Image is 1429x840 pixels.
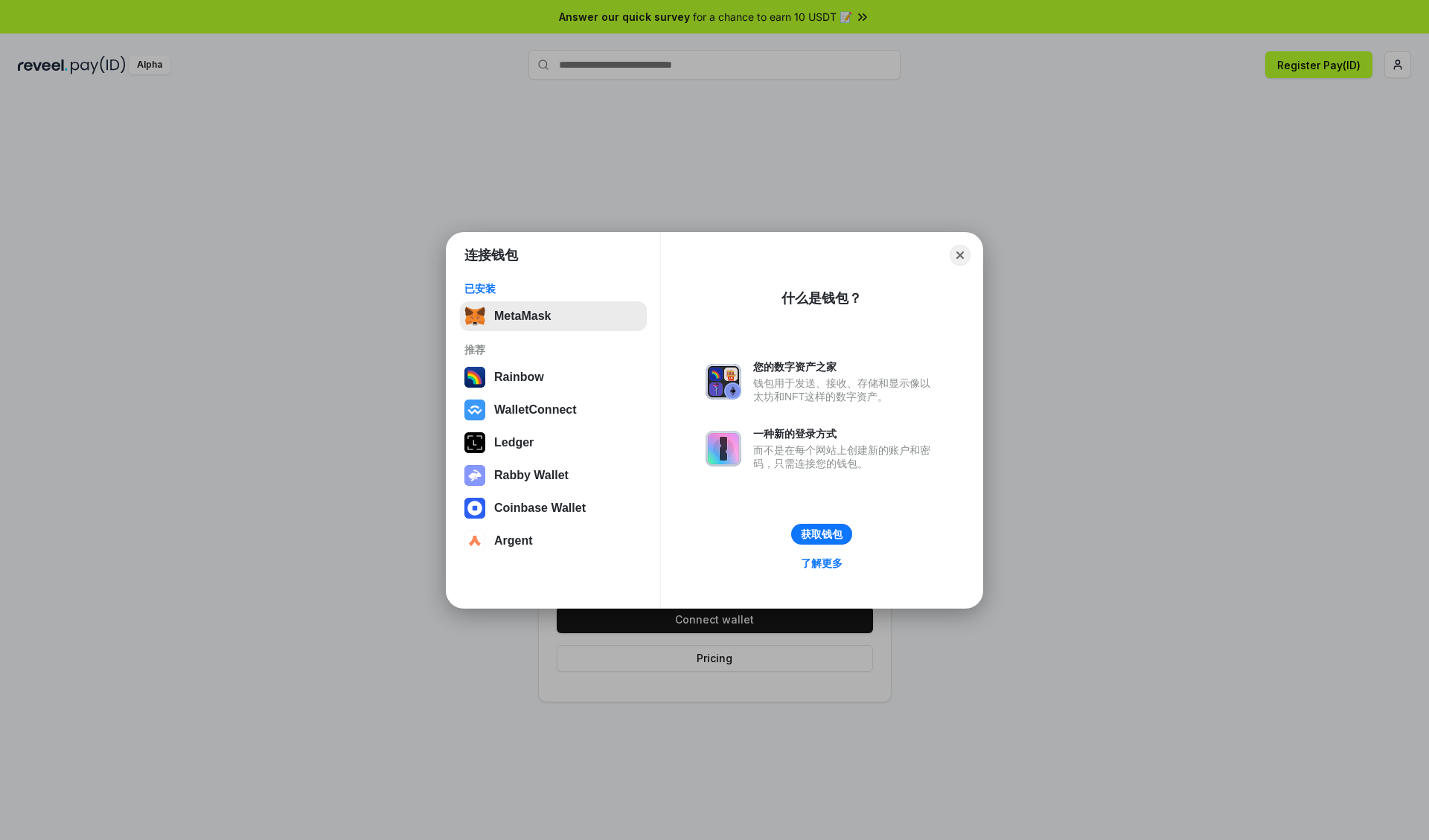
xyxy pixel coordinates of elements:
[753,427,938,440] div: 一种新的登录方式
[494,469,569,482] div: Rabby Wallet
[464,367,485,388] img: svg+xml,%3Csvg%20width%3D%22120%22%20height%3D%22120%22%20viewBox%3D%220%200%20120%20120%22%20fil...
[460,301,647,331] button: MetaMask
[801,528,843,541] div: 获取钱包
[753,376,938,403] div: 钱包用于发送、接收、存储和显示像以太坊和NFT这样的数字资产。
[792,554,851,573] a: 了解更多
[494,310,551,323] div: MetaMask
[460,461,647,490] button: Rabby Wallet
[464,343,642,356] div: 推荐
[464,465,485,486] img: svg+xml,%3Csvg%20xmlns%3D%22http%3A%2F%2Fwww.w3.org%2F2000%2Fsvg%22%20fill%3D%22none%22%20viewBox...
[706,364,741,400] img: svg+xml,%3Csvg%20xmlns%3D%22http%3A%2F%2Fwww.w3.org%2F2000%2Fsvg%22%20fill%3D%22none%22%20viewBox...
[460,428,647,458] button: Ledger
[464,400,485,420] img: svg+xml,%3Csvg%20width%3D%2228%22%20height%3D%2228%22%20viewBox%3D%220%200%2028%2028%22%20fill%3D...
[460,362,647,392] button: Rainbow
[753,360,938,373] div: 您的数字资产之家
[494,371,544,384] div: Rainbow
[950,245,971,266] button: Close
[464,246,518,264] h1: 连接钱包
[464,306,485,327] img: svg+xml,%3Csvg%20fill%3D%22none%22%20height%3D%2233%22%20viewBox%3D%220%200%2035%2033%22%20width%...
[460,493,647,523] button: Coinbase Wallet
[494,403,577,417] div: WalletConnect
[494,534,533,548] div: Argent
[464,530,485,551] img: svg+xml,%3Csvg%20width%3D%2228%22%20height%3D%2228%22%20viewBox%3D%220%200%2028%2028%22%20fill%3D...
[464,432,485,453] img: svg+xml,%3Csvg%20xmlns%3D%22http%3A%2F%2Fwww.w3.org%2F2000%2Fsvg%22%20width%3D%2228%22%20height%3...
[494,436,534,449] div: Ledger
[460,395,647,425] button: WalletConnect
[801,557,843,570] div: 了解更多
[706,431,741,467] img: svg+xml,%3Csvg%20xmlns%3D%22http%3A%2F%2Fwww.w3.org%2F2000%2Fsvg%22%20fill%3D%22none%22%20viewBox...
[464,498,485,519] img: svg+xml,%3Csvg%20width%3D%2228%22%20height%3D%2228%22%20viewBox%3D%220%200%2028%2028%22%20fill%3D...
[460,526,647,556] button: Argent
[464,282,642,295] div: 已安装
[753,443,938,470] div: 而不是在每个网站上创建新的账户和密码，只需连接您的钱包。
[494,501,586,515] div: Coinbase Wallet
[791,524,852,545] button: 获取钱包
[781,289,862,307] div: 什么是钱包？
